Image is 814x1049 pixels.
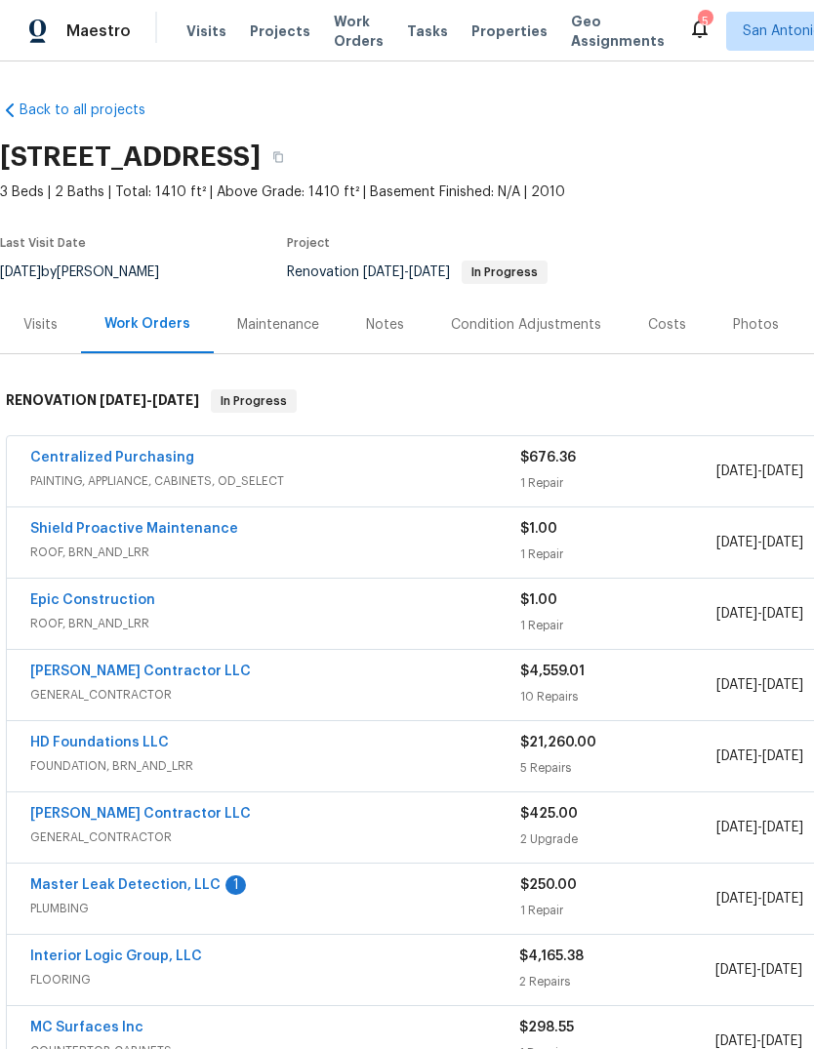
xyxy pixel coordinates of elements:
span: Project [287,237,330,249]
a: [PERSON_NAME] Contractor LLC [30,807,251,821]
div: 1 Repair [520,545,716,564]
span: - [363,265,450,279]
span: - [716,462,803,481]
div: 1 Repair [520,901,716,920]
span: Visits [186,21,226,41]
span: [DATE] [100,393,146,407]
span: In Progress [213,391,295,411]
div: 10 Repairs [520,687,716,706]
span: [DATE] [716,821,757,834]
div: 1 Repair [520,473,716,493]
span: [DATE] [716,607,757,621]
div: Condition Adjustments [451,315,601,335]
div: 2 Upgrade [520,829,716,849]
span: $676.36 [520,451,576,464]
span: [DATE] [363,265,404,279]
div: Maintenance [237,315,319,335]
span: - [716,533,803,552]
span: Projects [250,21,310,41]
span: $425.00 [520,807,578,821]
span: PLUMBING [30,899,520,918]
span: - [716,604,803,624]
span: ROOF, BRN_AND_LRR [30,543,520,562]
span: Tasks [407,24,448,38]
span: GENERAL_CONTRACTOR [30,827,520,847]
span: [DATE] [761,963,802,977]
span: - [716,746,803,766]
span: [DATE] [761,1034,802,1048]
span: [DATE] [762,678,803,692]
span: ROOF, BRN_AND_LRR [30,614,520,633]
a: MC Surfaces Inc [30,1021,143,1034]
span: [DATE] [716,678,757,692]
div: 2 Repairs [519,972,714,991]
button: Copy Address [261,140,296,175]
span: PAINTING, APPLIANCE, CABINETS, OD_SELECT [30,471,520,491]
span: - [716,675,803,695]
span: [DATE] [762,749,803,763]
div: 1 Repair [520,616,716,635]
span: [DATE] [152,393,199,407]
div: 1 [225,875,246,895]
div: 5 Repairs [520,758,716,778]
span: [DATE] [762,464,803,478]
span: [DATE] [409,265,450,279]
a: Centralized Purchasing [30,451,194,464]
div: Visits [23,315,58,335]
span: - [716,889,803,908]
span: - [716,818,803,837]
span: [DATE] [716,536,757,549]
a: Interior Logic Group, LLC [30,949,202,963]
span: [DATE] [716,749,757,763]
span: GENERAL_CONTRACTOR [30,685,520,705]
span: Geo Assignments [571,12,665,51]
span: $1.00 [520,593,557,607]
span: $1.00 [520,522,557,536]
span: [DATE] [716,892,757,906]
span: [DATE] [762,892,803,906]
a: HD Foundations LLC [30,736,169,749]
span: [DATE] [762,607,803,621]
span: [DATE] [762,536,803,549]
div: 5 [698,12,712,31]
a: Epic Construction [30,593,155,607]
span: [DATE] [762,821,803,834]
span: Properties [471,21,548,41]
span: - [715,960,802,980]
span: $4,559.01 [520,665,585,678]
span: FOUNDATION, BRN_AND_LRR [30,756,520,776]
div: Work Orders [104,314,190,334]
span: $4,165.38 [519,949,584,963]
span: $21,260.00 [520,736,596,749]
div: Photos [733,315,779,335]
span: [DATE] [715,1034,756,1048]
div: Costs [648,315,686,335]
a: [PERSON_NAME] Contractor LLC [30,665,251,678]
span: $250.00 [520,878,577,892]
span: Work Orders [334,12,384,51]
span: FLOORING [30,970,519,989]
span: Maestro [66,21,131,41]
span: In Progress [464,266,546,278]
span: Renovation [287,265,548,279]
div: Notes [366,315,404,335]
span: $298.55 [519,1021,574,1034]
a: Shield Proactive Maintenance [30,522,238,536]
a: Master Leak Detection, LLC [30,878,221,892]
span: [DATE] [716,464,757,478]
span: [DATE] [715,963,756,977]
span: - [100,393,199,407]
h6: RENOVATION [6,389,199,413]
